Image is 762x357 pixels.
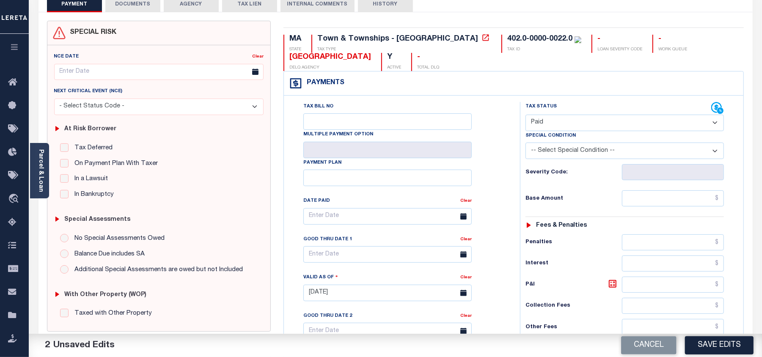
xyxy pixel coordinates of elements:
label: No Special Assessments Owed [70,234,165,244]
h4: SPECIAL RISK [66,29,117,37]
h6: Special Assessments [64,216,130,223]
label: In Bankruptcy [70,190,114,200]
a: Clear [460,314,472,318]
div: MA [289,35,301,44]
h6: P&I [525,279,622,291]
label: Good Thru Date 1 [303,236,352,243]
a: Clear [460,275,472,280]
input: $ [622,234,724,250]
p: WORK QUEUE [658,47,687,53]
div: Town & Townships - [GEOGRAPHIC_DATA] [317,35,478,43]
h6: Other Fees [525,324,622,331]
label: Tax Deferred [70,143,113,153]
label: Multiple Payment Option [303,131,373,138]
a: Clear [460,199,472,203]
input: $ [622,255,724,272]
div: [GEOGRAPHIC_DATA] [289,53,371,62]
label: Taxed with Other Property [70,309,152,319]
input: Enter Date [303,323,472,339]
p: DELQ AGENCY [289,65,371,71]
h6: Base Amount [525,195,622,202]
label: Balance Due includes SA [70,250,145,259]
h6: At Risk Borrower [64,126,116,133]
div: - [417,53,439,62]
label: Good Thru Date 2 [303,313,352,320]
span: Unsaved Edits [53,341,115,350]
h6: Collection Fees [525,302,622,309]
a: Clear [252,55,264,59]
div: - [658,35,687,44]
i: travel_explore [8,194,22,205]
h6: Fees & Penalties [536,222,587,229]
input: $ [622,298,724,314]
label: Next Critical Event (NCE) [54,88,123,95]
p: TOTAL DLQ [417,65,439,71]
p: LOAN SEVERITY CODE [597,47,642,53]
h6: with Other Property (WOP) [64,291,146,299]
input: Enter Date [303,246,472,263]
h6: Penalties [525,239,622,246]
h6: Severity Code: [525,169,622,176]
input: Enter Date [303,285,472,301]
input: Enter Date [303,208,472,225]
button: Save Edits [685,336,754,354]
input: $ [622,190,724,206]
span: 2 [45,341,50,350]
label: Tax Bill No [303,103,333,110]
a: Parcel & Loan [38,149,44,192]
label: Additional Special Assessments are owed but not Included [70,265,243,275]
p: STATE [289,47,301,53]
label: NCE Date [54,53,79,60]
input: $ [622,277,724,293]
img: check-icon-green.svg [575,36,581,43]
input: Enter Date [54,64,264,80]
label: Special Condition [525,132,576,140]
div: - [597,35,642,44]
p: ACTIVE [387,65,401,71]
label: Tax Status [525,103,557,110]
h4: Payments [303,79,344,87]
label: Payment Plan [303,159,341,167]
label: In a Lawsuit [70,174,108,184]
div: 402.0-0000-0022.0 [507,35,572,43]
input: $ [622,319,724,335]
p: TAX ID [507,47,581,53]
a: Clear [460,237,472,242]
label: On Payment Plan With Taxer [70,159,158,169]
label: Valid as Of [303,273,338,281]
p: TAX TYPE [317,47,491,53]
h6: Interest [525,260,622,267]
label: Date Paid [303,198,330,205]
button: Cancel [621,336,677,354]
div: Y [387,53,401,62]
